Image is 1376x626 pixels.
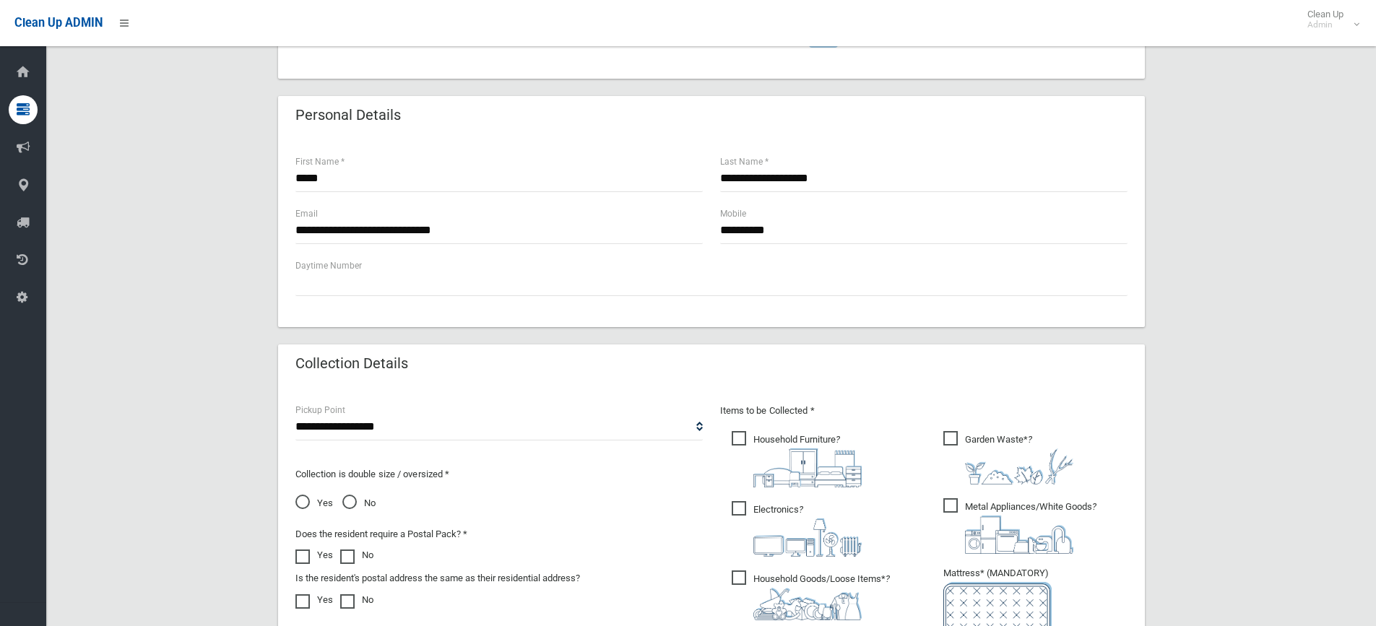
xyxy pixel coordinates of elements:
span: Yes [295,495,333,512]
span: Metal Appliances/White Goods [943,498,1096,554]
img: aa9efdbe659d29b613fca23ba79d85cb.png [753,448,862,487]
p: Collection is double size / oversized * [295,466,703,483]
span: Household Furniture [732,431,862,487]
label: Yes [295,547,333,564]
img: 394712a680b73dbc3d2a6a3a7ffe5a07.png [753,518,862,557]
header: Personal Details [278,101,418,129]
img: 4fd8a5c772b2c999c83690221e5242e0.png [965,448,1073,484]
span: Household Goods/Loose Items* [732,570,890,620]
label: Is the resident's postal address the same as their residential address? [295,570,580,587]
span: Garden Waste* [943,431,1073,484]
label: Yes [295,591,333,609]
label: Does the resident require a Postal Pack? * [295,526,467,543]
img: 36c1b0289cb1767239cdd3de9e694f19.png [965,516,1073,554]
span: Clean Up ADMIN [14,16,103,30]
i: ? [753,434,862,487]
label: No [340,591,373,609]
label: No [340,547,373,564]
i: ? [965,434,1073,484]
header: Collection Details [278,349,425,378]
img: b13cc3517677393f34c0a387616ef184.png [753,588,862,620]
small: Admin [1307,19,1343,30]
span: No [342,495,376,512]
p: Items to be Collected * [720,402,1128,419]
i: ? [753,504,862,557]
i: ? [753,573,890,620]
span: Clean Up [1300,9,1358,30]
i: ? [965,501,1096,554]
span: Electronics [732,501,862,557]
